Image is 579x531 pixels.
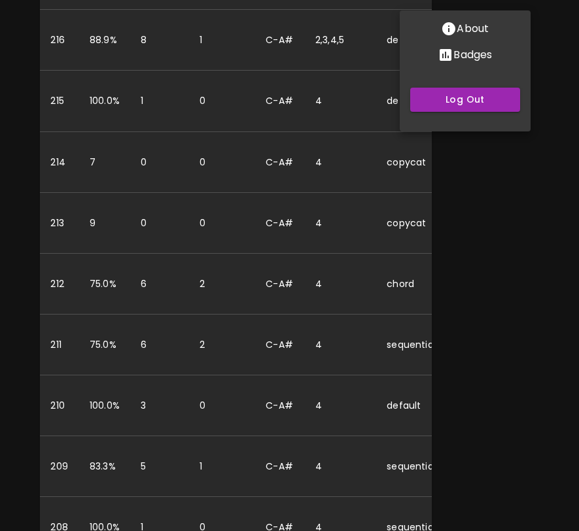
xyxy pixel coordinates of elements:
button: Log Out [410,88,520,112]
a: Stats [400,46,531,61]
a: About [400,20,531,35]
button: About [400,16,531,42]
button: Stats [400,42,531,68]
p: Badges [453,47,492,63]
p: About [457,21,489,37]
